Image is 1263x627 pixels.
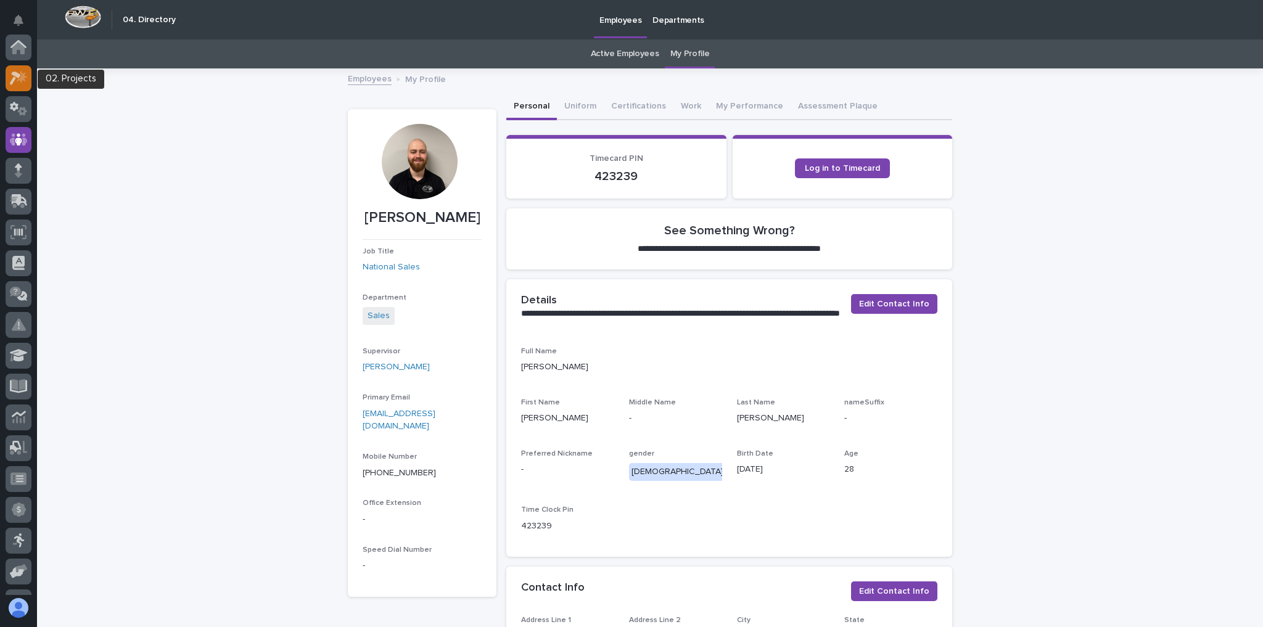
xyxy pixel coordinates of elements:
[363,248,394,255] span: Job Title
[604,94,673,120] button: Certifications
[859,585,929,597] span: Edit Contact Info
[521,617,571,624] span: Address Line 1
[521,450,593,457] span: Preferred Nickname
[363,499,421,507] span: Office Extension
[844,399,884,406] span: nameSuffix
[521,399,560,406] span: First Name
[521,348,557,355] span: Full Name
[844,412,937,425] p: -
[363,513,482,526] p: -
[795,158,890,178] a: Log in to Timecard
[670,39,710,68] a: My Profile
[629,412,722,425] p: -
[363,209,482,227] p: [PERSON_NAME]
[368,309,390,322] a: Sales
[521,412,614,425] p: [PERSON_NAME]
[363,559,482,572] p: -
[557,94,604,120] button: Uniform
[737,412,830,425] p: [PERSON_NAME]
[363,469,436,477] a: [PHONE_NUMBER]
[629,450,654,457] span: gender
[363,546,432,554] span: Speed Dial Number
[6,595,31,621] button: users-avatar
[805,164,880,173] span: Log in to Timecard
[405,72,446,85] p: My Profile
[737,463,830,476] p: [DATE]
[6,7,31,33] button: Notifications
[859,298,929,310] span: Edit Contact Info
[844,463,937,476] p: 28
[737,450,773,457] span: Birth Date
[363,453,417,461] span: Mobile Number
[363,348,400,355] span: Supervisor
[123,15,176,25] h2: 04. Directory
[521,581,585,595] h2: Contact Info
[629,399,676,406] span: Middle Name
[363,361,430,374] a: [PERSON_NAME]
[521,520,614,533] p: 423239
[591,39,659,68] a: Active Employees
[521,169,712,184] p: 423239
[363,394,410,401] span: Primary Email
[844,617,865,624] span: State
[363,294,406,301] span: Department
[629,463,726,481] div: [DEMOGRAPHIC_DATA]
[521,361,937,374] p: [PERSON_NAME]
[737,617,751,624] span: City
[363,409,435,431] a: [EMAIL_ADDRESS][DOMAIN_NAME]
[709,94,791,120] button: My Performance
[15,15,31,35] div: Notifications
[737,399,775,406] span: Last Name
[65,6,101,28] img: Workspace Logo
[521,506,574,514] span: Time Clock Pin
[673,94,709,120] button: Work
[521,463,614,476] p: -
[363,261,420,274] a: National Sales
[844,450,858,457] span: Age
[348,71,392,85] a: Employees
[521,294,557,308] h2: Details
[851,294,937,314] button: Edit Contact Info
[851,581,937,601] button: Edit Contact Info
[506,94,557,120] button: Personal
[791,94,885,120] button: Assessment Plaque
[629,617,681,624] span: Address Line 2
[664,223,795,238] h2: See Something Wrong?
[590,154,643,163] span: Timecard PIN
